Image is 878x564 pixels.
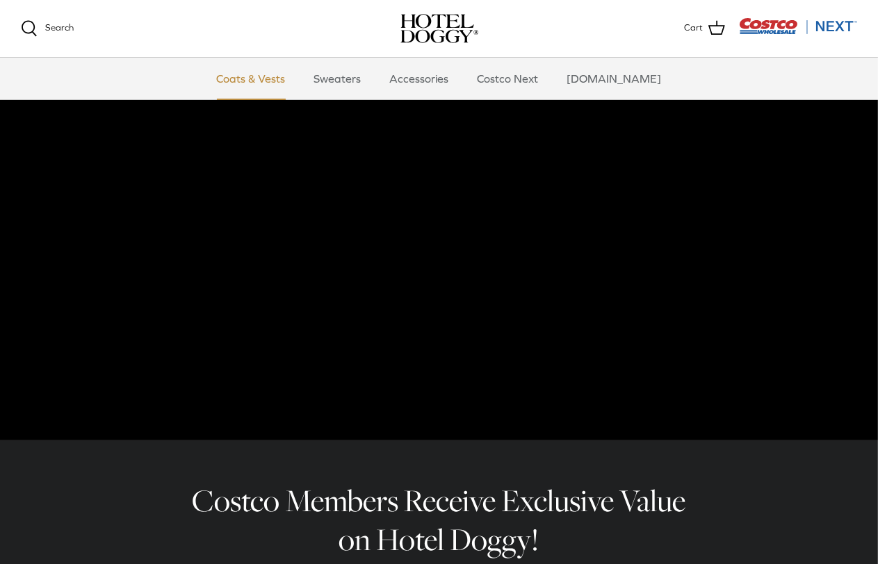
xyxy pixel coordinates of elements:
[302,58,374,99] a: Sweaters
[21,20,74,37] a: Search
[739,17,857,35] img: Costco Next
[400,14,478,43] a: hoteldoggy.com hoteldoggycom
[182,481,697,560] h2: Costco Members Receive Exclusive Value on Hotel Doggy!
[739,26,857,37] a: Visit Costco Next
[684,21,703,35] span: Cart
[400,14,478,43] img: hoteldoggycom
[377,58,462,99] a: Accessories
[465,58,551,99] a: Costco Next
[684,19,725,38] a: Cart
[45,22,74,33] span: Search
[555,58,674,99] a: [DOMAIN_NAME]
[204,58,298,99] a: Coats & Vests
